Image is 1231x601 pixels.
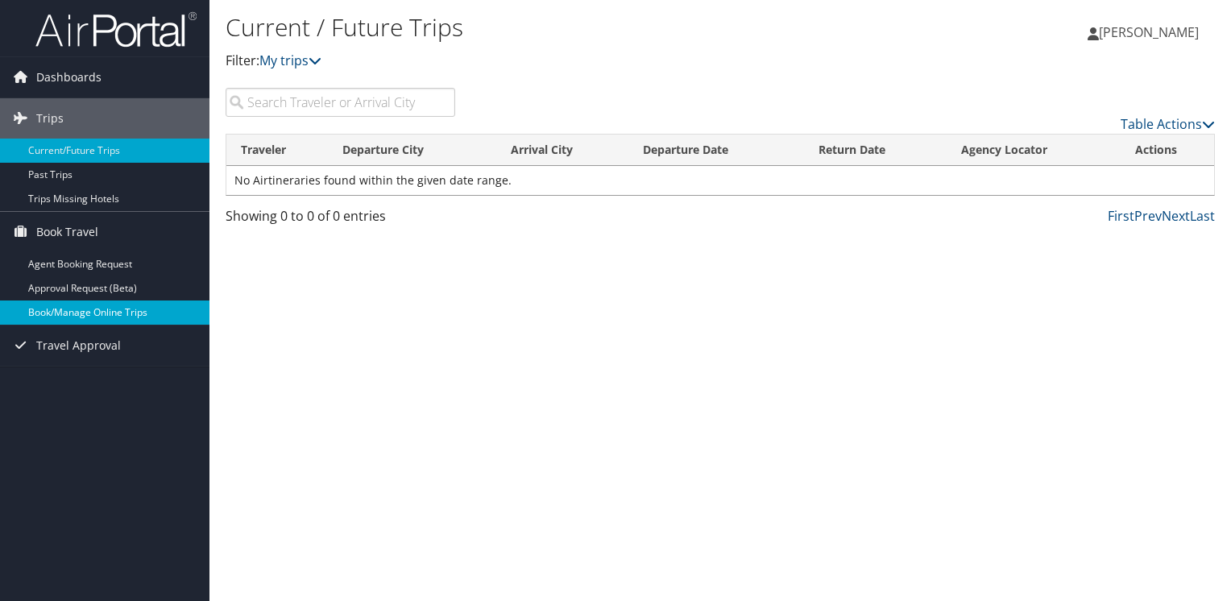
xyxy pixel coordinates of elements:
th: Agency Locator: activate to sort column ascending [947,135,1121,166]
th: Actions [1121,135,1214,166]
th: Return Date: activate to sort column ascending [804,135,946,166]
span: Trips [36,98,64,139]
img: airportal-logo.png [35,10,197,48]
a: First [1108,207,1134,225]
th: Arrival City: activate to sort column ascending [496,135,628,166]
a: Last [1190,207,1215,225]
div: Showing 0 to 0 of 0 entries [226,206,455,234]
a: Prev [1134,207,1162,225]
p: Filter: [226,51,885,72]
a: My trips [259,52,321,69]
span: Dashboards [36,57,102,97]
span: [PERSON_NAME] [1099,23,1199,41]
input: Search Traveler or Arrival City [226,88,455,117]
td: No Airtineraries found within the given date range. [226,166,1214,195]
a: Next [1162,207,1190,225]
th: Traveler: activate to sort column ascending [226,135,328,166]
th: Departure Date: activate to sort column descending [628,135,805,166]
a: Table Actions [1121,115,1215,133]
th: Departure City: activate to sort column ascending [328,135,496,166]
h1: Current / Future Trips [226,10,885,44]
a: [PERSON_NAME] [1088,8,1215,56]
span: Travel Approval [36,325,121,366]
span: Book Travel [36,212,98,252]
